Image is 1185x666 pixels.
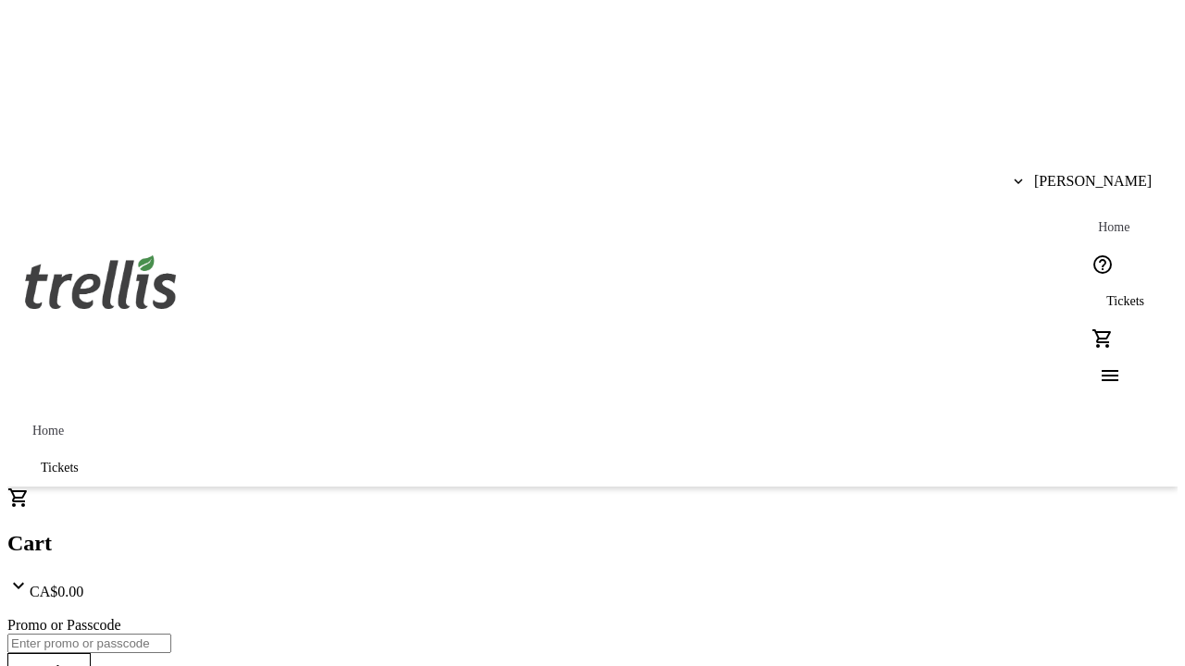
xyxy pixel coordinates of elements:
a: Home [19,413,78,450]
button: [PERSON_NAME] [999,163,1166,200]
a: Home [1084,209,1143,246]
button: Menu [1084,357,1121,394]
button: Help [1084,246,1121,283]
a: Tickets [1084,283,1166,320]
input: Enter promo or passcode [7,634,171,653]
label: Promo or Passcode [7,617,121,633]
span: Tickets [41,461,79,475]
button: Cart [1084,320,1121,357]
a: Tickets [19,450,101,487]
span: Home [1098,220,1129,235]
span: Home [32,424,64,438]
h2: Cart [7,531,1178,556]
span: CA$0.00 [30,584,83,599]
img: Orient E2E Organization 9GA43l89xb's Logo [19,235,183,327]
div: CartCA$0.00 [7,487,1178,600]
span: Tickets [1106,294,1144,309]
span: [PERSON_NAME] [1034,173,1152,190]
